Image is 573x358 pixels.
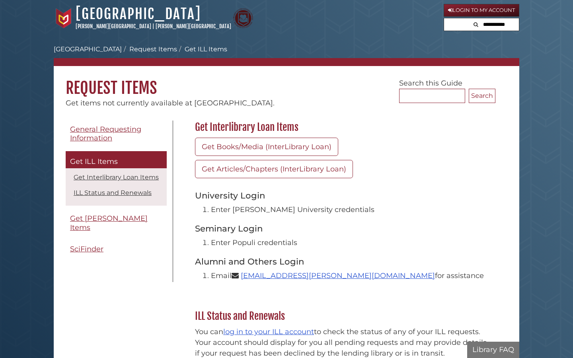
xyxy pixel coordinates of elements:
[66,151,167,169] a: Get ILL Items
[70,214,148,232] span: Get [PERSON_NAME] Items
[74,173,159,181] a: Get Interlibrary Loan Items
[191,121,495,134] h2: Get Interlibrary Loan Items
[471,18,481,29] button: Search
[195,160,353,178] a: Get Articles/Chapters (InterLibrary Loan)
[54,8,74,28] img: Calvin University
[76,23,151,29] a: [PERSON_NAME][GEOGRAPHIC_DATA]
[66,121,167,147] a: General Requesting Information
[74,189,152,197] a: ILL Status and Renewals
[54,45,519,66] nav: breadcrumb
[129,45,177,53] a: Request Items
[241,271,435,280] a: [EMAIL_ADDRESS][PERSON_NAME][DOMAIN_NAME]
[195,256,491,267] h3: Alumni and Others Login
[211,204,491,215] li: Enter [PERSON_NAME] University credentials
[191,310,495,323] h2: ILL Status and Renewals
[195,223,491,233] h3: Seminary Login
[195,190,491,200] h3: University Login
[66,210,167,236] a: Get [PERSON_NAME] Items
[54,45,122,53] a: [GEOGRAPHIC_DATA]
[76,5,201,23] a: [GEOGRAPHIC_DATA]
[223,327,314,336] a: log in to your ILL account
[444,4,519,17] a: Login to My Account
[469,89,495,103] button: Search
[156,23,231,29] a: [PERSON_NAME][GEOGRAPHIC_DATA]
[66,240,167,258] a: SciFinder
[211,237,491,248] li: Enter Populi credentials
[70,125,141,143] span: General Requesting Information
[177,45,227,54] li: Get ILL Items
[152,23,154,29] span: |
[70,245,103,253] span: SciFinder
[211,270,491,281] li: Email for assistance
[474,22,478,27] i: Search
[467,342,519,358] button: Library FAQ
[54,66,519,98] h1: Request Items
[66,121,167,262] div: Guide Pages
[195,138,338,156] a: Get Books/Media (InterLibrary Loan)
[66,99,275,107] span: Get items not currently available at [GEOGRAPHIC_DATA].
[233,8,253,28] img: Calvin Theological Seminary
[70,157,118,166] span: Get ILL Items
